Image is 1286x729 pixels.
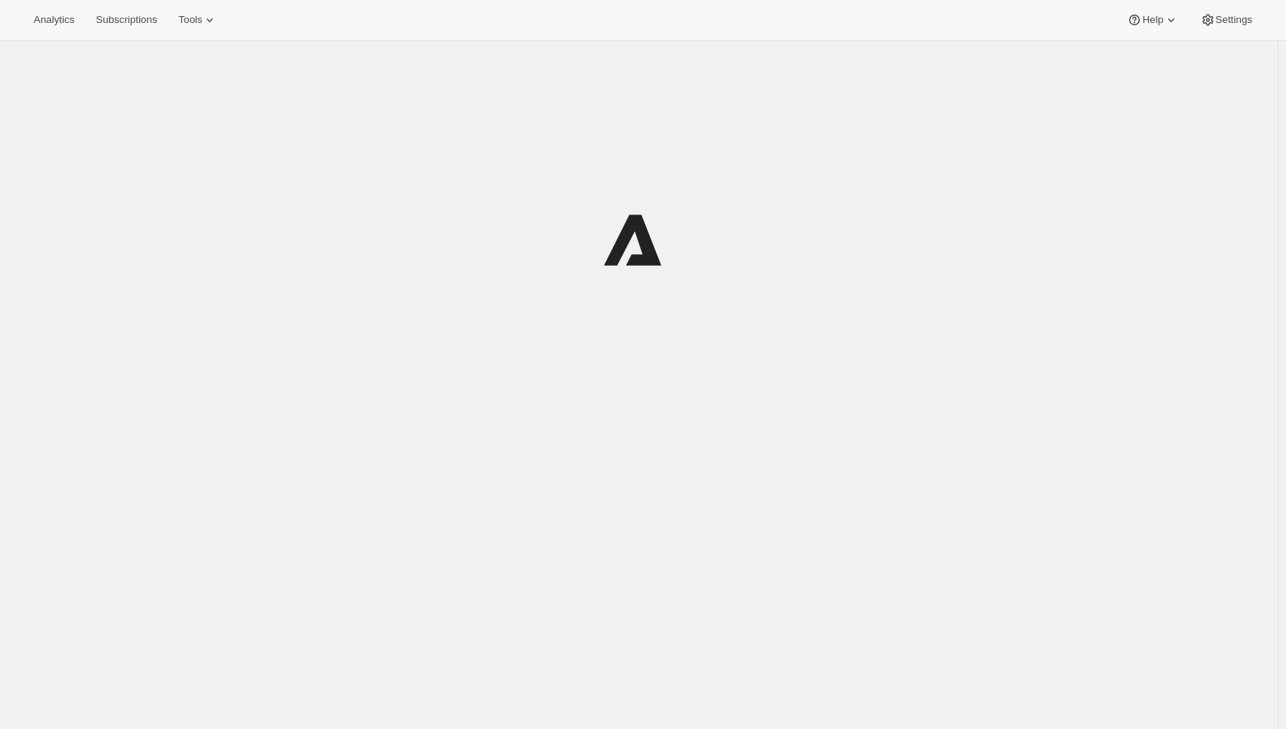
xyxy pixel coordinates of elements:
span: Settings [1216,14,1252,26]
span: Subscriptions [96,14,157,26]
span: Help [1142,14,1163,26]
button: Settings [1191,9,1262,31]
span: Analytics [34,14,74,26]
span: Tools [178,14,202,26]
button: Subscriptions [86,9,166,31]
button: Tools [169,9,227,31]
button: Help [1118,9,1187,31]
button: Analytics [24,9,83,31]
